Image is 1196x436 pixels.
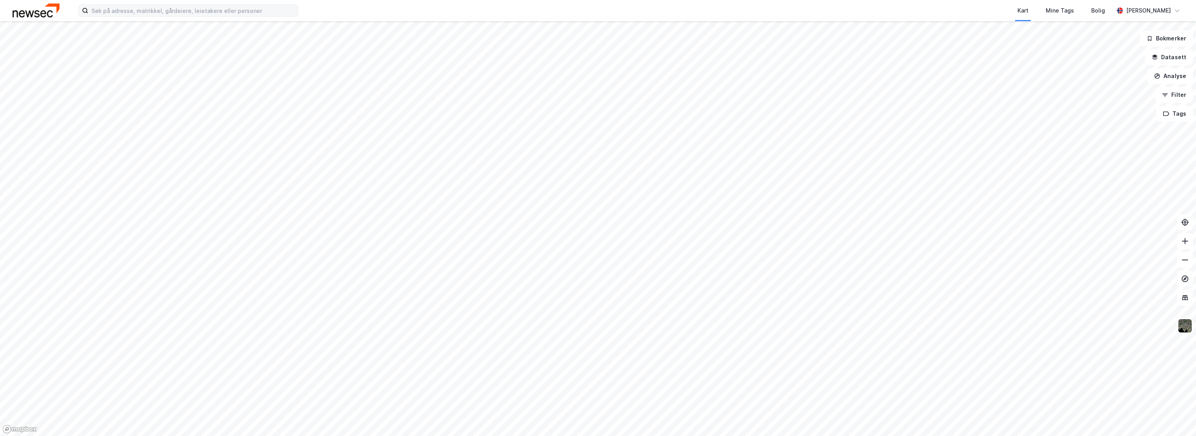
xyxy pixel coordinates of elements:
[1157,398,1196,436] iframe: Chat Widget
[1046,6,1074,15] div: Mine Tags
[88,5,298,16] input: Søk på adresse, matrikkel, gårdeiere, leietakere eller personer
[13,4,60,17] img: newsec-logo.f6e21ccffca1b3a03d2d.png
[1126,6,1171,15] div: [PERSON_NAME]
[1017,6,1028,15] div: Kart
[1091,6,1105,15] div: Bolig
[1157,398,1196,436] div: Kontrollprogram for chat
